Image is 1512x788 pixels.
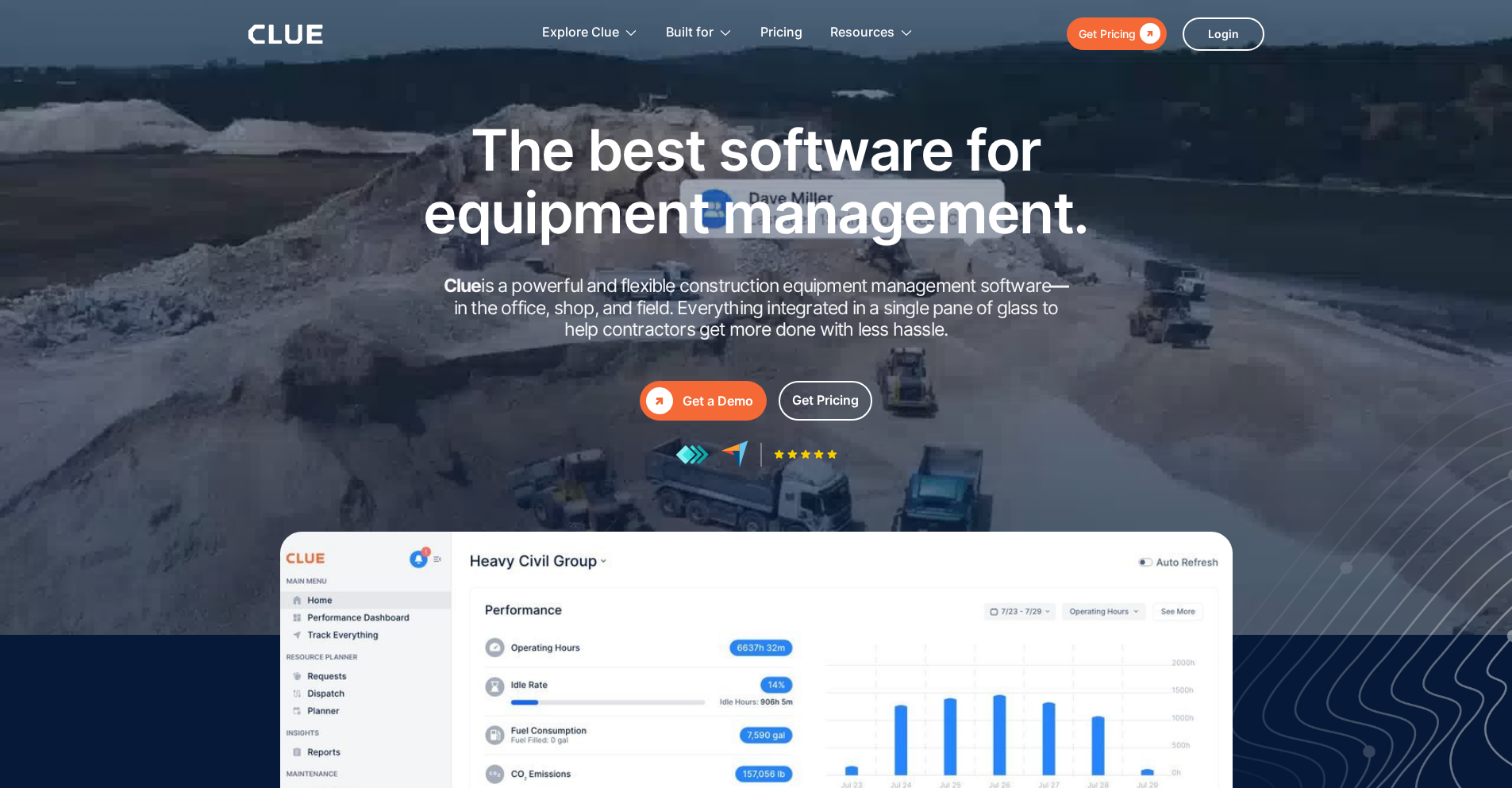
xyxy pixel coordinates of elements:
[1067,17,1167,50] a: Get Pricing
[1079,24,1136,44] div: Get Pricing
[666,8,733,58] div: Built for
[779,381,872,421] a: Get Pricing
[666,8,714,58] div: Built for
[792,390,859,410] div: Get Pricing
[1051,275,1068,297] strong: —
[542,8,638,58] div: Explore Clue
[542,8,619,58] div: Explore Clue
[683,391,753,411] div: Get a Demo
[830,8,895,58] div: Resources
[439,275,1074,341] h2: is a powerful and flexible construction equipment management software in the office, shop, and fi...
[646,387,673,414] div: 
[675,444,709,465] img: reviews at getapp
[399,118,1114,244] h1: The best software for equipment management.
[721,440,748,468] img: reviews at capterra
[640,381,767,421] a: Get a Demo
[830,8,914,58] div: Resources
[1183,17,1264,51] a: Login
[1136,24,1160,44] div: 
[760,8,802,58] a: Pricing
[774,449,837,459] img: Five-star rating icon
[444,275,482,297] strong: Clue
